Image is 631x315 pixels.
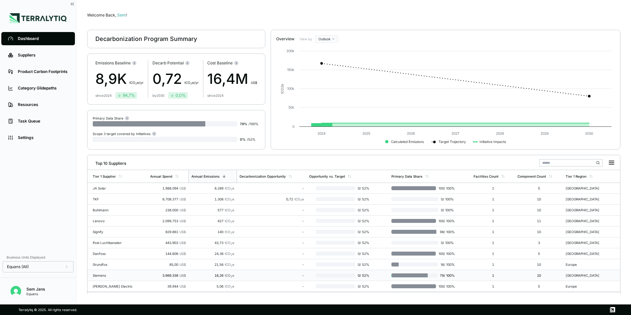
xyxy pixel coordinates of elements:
div: 5 [517,252,560,256]
span: / 100 % [249,122,258,126]
div: Opportunity vs. Target [309,174,345,178]
div: Tier 1 Supplier [93,174,116,178]
span: US$ [180,186,186,190]
text: 2030 [585,131,593,135]
div: Signify [93,230,135,234]
button: Open user button [8,283,24,299]
div: Grundfos [93,262,135,266]
text: 2028 [496,131,504,135]
div: Resources [18,102,68,107]
span: 100 / 100 % [436,186,455,190]
div: Decarb Potential [152,60,199,66]
span: US$ [180,208,186,212]
div: [GEOGRAPHIC_DATA] [566,197,608,201]
div: - [240,186,304,190]
span: 0 / 100 % [438,241,455,245]
img: Logo [10,13,67,23]
sub: 2 [231,242,232,245]
div: 1 [474,241,512,245]
div: Dashboard [18,36,68,41]
div: Decarbonization Opportunity [240,174,286,178]
span: 0 / 100 % [438,197,455,201]
div: Equans [26,292,45,296]
span: US$ [180,262,186,266]
sub: 2 [300,199,302,202]
div: Decarbonization Program Summary [95,35,197,43]
span: 100 / 100 % [436,219,455,223]
div: 43,73 [191,241,234,245]
div: Primary Data Share [93,116,129,121]
div: Post Luchtkanalen [93,241,135,245]
text: 0 [292,124,294,128]
span: US$ [180,284,186,288]
div: - [240,230,304,234]
span: US$ [180,197,186,201]
sub: 2 [231,264,232,267]
div: 577 [191,208,234,212]
span: 0 / 52 % [355,197,373,201]
sub: 2 [231,253,232,256]
label: View by [300,37,313,41]
span: 0 / 100 % [438,208,455,212]
div: Primary Data Share [391,174,422,178]
text: 200k [286,49,294,53]
div: 10 [517,273,560,277]
div: 39.944 [150,284,185,288]
div: Europe [566,284,608,288]
button: Outlook [315,35,338,43]
span: US$ [180,230,186,234]
div: Facilities Count [474,174,498,178]
div: Product Carbon Footprints [18,69,68,74]
span: 79 / 100 % [437,273,455,277]
span: tCO e [225,208,234,212]
div: [GEOGRAPHIC_DATA] [566,230,608,234]
span: 0 / 52 % [355,252,373,256]
div: 6.289 [191,186,234,190]
div: Siemens [93,273,135,277]
div: Welcome Back, [87,13,620,18]
div: [GEOGRAPHIC_DATA] [566,186,608,190]
span: tCO e [225,219,234,223]
span: tCO e [225,241,234,245]
text: 2025 [362,131,370,135]
sub: 2 [190,82,192,85]
div: 94,7 % [117,93,135,98]
div: [GEOGRAPHIC_DATA] [566,273,608,277]
div: Settings [18,135,68,140]
sub: 2 [231,275,232,278]
span: US$ [251,81,257,85]
div: Buhlmann [93,208,135,212]
sub: 2 [135,82,137,85]
div: 6.708.377 [150,197,185,201]
sub: 2 [231,231,232,234]
div: - [240,241,304,245]
div: 427 [191,219,234,223]
div: 0,72 [240,197,304,201]
div: Overview [276,36,294,42]
div: Top 10 Suppliers [90,158,126,166]
div: 5 [517,284,560,288]
div: 85,00 [150,262,185,266]
div: TKF [93,197,135,201]
div: by 2030 [152,93,164,97]
div: 140 [191,230,234,234]
span: tCO e [225,186,234,190]
text: 2027 [451,131,459,135]
span: 0 / 52 % [355,230,373,234]
span: 0 / 52 % [355,208,373,212]
span: t CO e/yr [184,81,199,85]
text: 50k [288,105,294,109]
div: 829.661 [150,230,185,234]
span: tCO e [225,262,234,266]
span: 0 / 52 % [355,241,373,245]
div: 1 [474,273,512,277]
span: 100 / 100 % [436,284,455,288]
div: 238.000 [150,208,185,212]
div: 443.903 [150,241,185,245]
div: 11 [517,219,560,223]
span: 0 / 52 % [355,186,373,190]
div: JA Solar [93,186,135,190]
div: 3 [517,241,560,245]
span: tCO e [225,197,234,201]
div: Task Queue [18,119,68,124]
